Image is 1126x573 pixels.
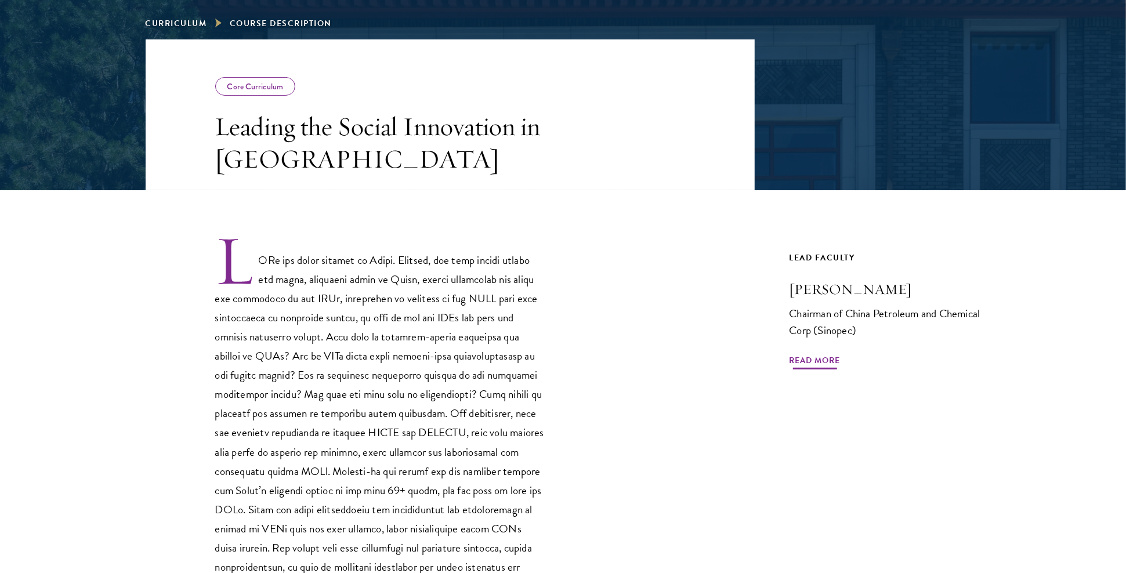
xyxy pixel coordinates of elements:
div: Core Curriculum [215,77,296,96]
h3: [PERSON_NAME] [790,280,981,299]
span: Read More [790,353,841,371]
h3: Leading the Social Innovation in [GEOGRAPHIC_DATA] [215,110,546,175]
span: Course Description [230,17,332,30]
div: Chairman of China Petroleum and Chemical Corp (Sinopec) [790,305,981,339]
a: Lead Faculty [PERSON_NAME] Chairman of China Petroleum and Chemical Corp (Sinopec) Read More [790,251,981,361]
a: Curriculum [146,17,207,30]
div: Lead Faculty [790,251,981,265]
